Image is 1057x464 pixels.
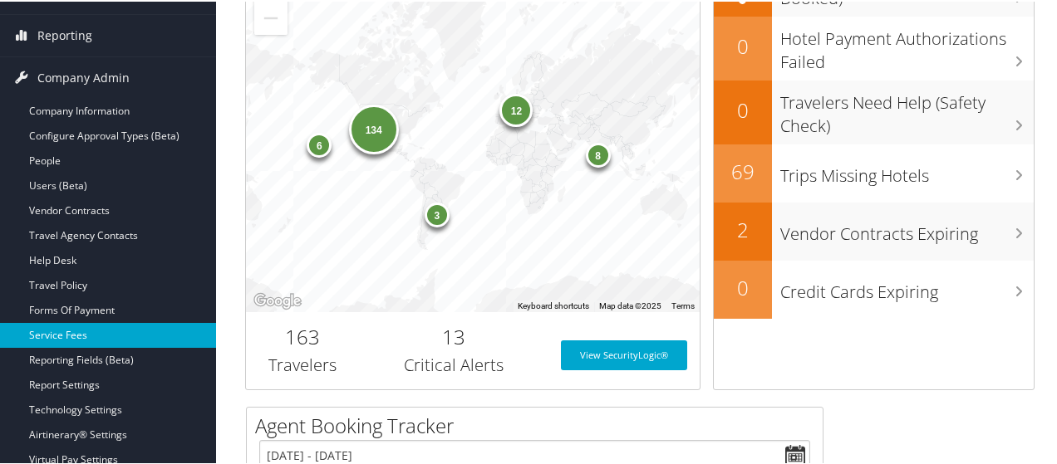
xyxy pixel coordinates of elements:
[371,321,535,349] h2: 13
[671,300,695,309] a: Terms (opens in new tab)
[255,410,823,438] h2: Agent Booking Tracker
[714,272,772,300] h2: 0
[714,95,772,123] h2: 0
[714,143,1034,201] a: 69Trips Missing Hotels
[371,352,535,375] h3: Critical Alerts
[714,15,1034,79] a: 0Hotel Payment Authorizations Failed
[258,352,347,375] h3: Travelers
[37,13,92,55] span: Reporting
[599,300,661,309] span: Map data ©2025
[307,131,332,156] div: 6
[780,17,1034,72] h3: Hotel Payment Authorizations Failed
[780,212,1034,244] h3: Vendor Contracts Expiring
[499,92,533,125] div: 12
[250,289,305,310] img: Google
[258,321,347,349] h2: 163
[714,259,1034,317] a: 0Credit Cards Expiring
[714,156,772,184] h2: 69
[561,339,687,369] a: View SecurityLogic®
[780,81,1034,136] h3: Travelers Need Help (Safety Check)
[780,154,1034,186] h3: Trips Missing Hotels
[714,201,1034,259] a: 2Vendor Contracts Expiring
[37,56,130,97] span: Company Admin
[714,79,1034,143] a: 0Travelers Need Help (Safety Check)
[425,200,450,225] div: 3
[349,102,399,152] div: 134
[250,289,305,310] a: Open this area in Google Maps (opens a new window)
[780,271,1034,302] h3: Credit Cards Expiring
[585,141,610,166] div: 8
[714,31,772,59] h2: 0
[714,214,772,242] h2: 2
[518,299,589,310] button: Keyboard shortcuts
